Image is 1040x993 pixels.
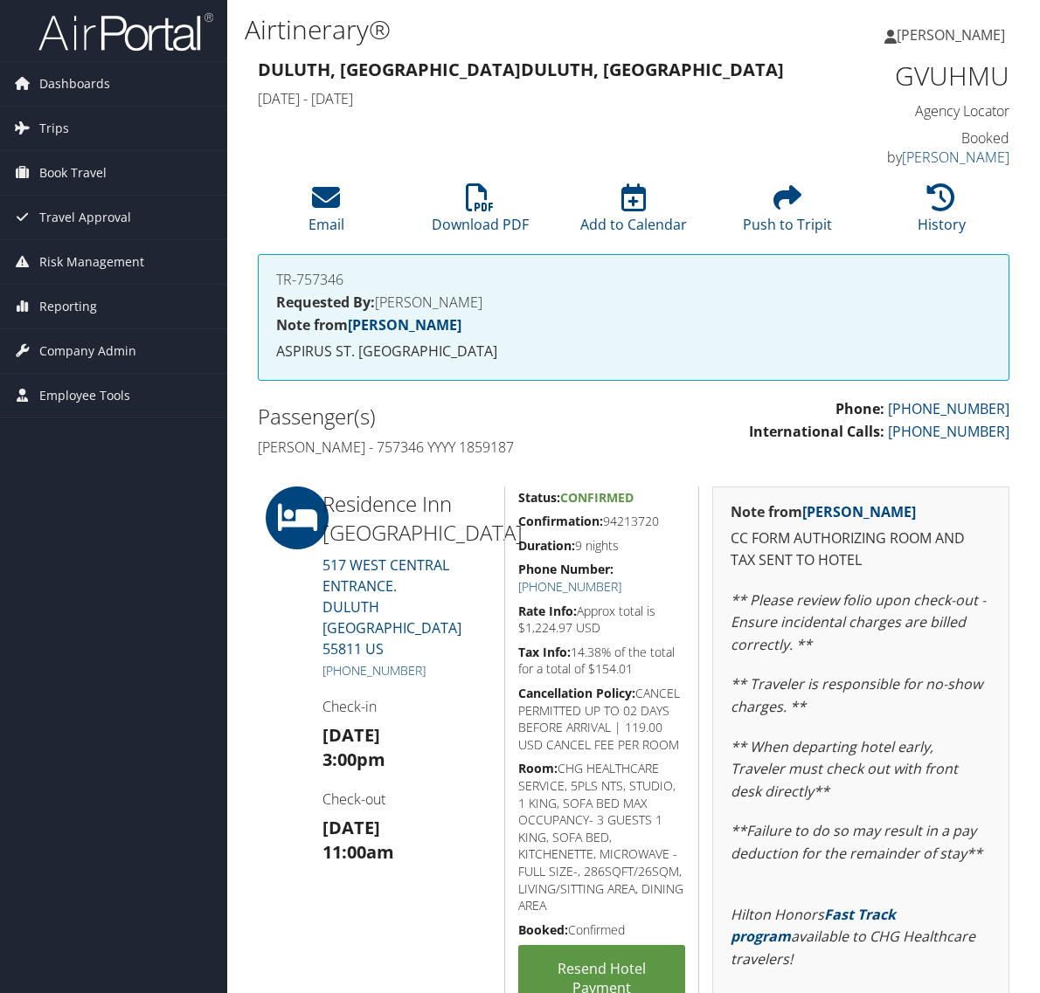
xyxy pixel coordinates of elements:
[432,193,529,235] a: Download PDF
[309,193,344,235] a: Email
[322,697,491,716] h4: Check-in
[731,905,975,969] em: Hilton Honors available to CHG Healthcare travelers!
[322,662,426,679] a: [PHONE_NUMBER]
[518,537,686,555] h5: 9 nights
[39,329,136,373] span: Company Admin
[39,62,110,106] span: Dashboards
[39,374,130,417] span: Employee Tools
[518,644,686,678] h5: 14.38% of the total for a total of $154.01
[39,240,144,284] span: Risk Management
[518,760,558,776] strong: Room:
[276,315,461,334] strong: Note from
[731,737,958,801] em: ** When departing hotel early, Traveler must check out with front desk directly**
[258,89,815,108] h4: [DATE] - [DATE]
[518,561,614,577] strong: Phone Number:
[518,578,621,595] a: [PHONE_NUMBER]
[518,513,686,530] h5: 94213720
[842,128,1010,168] h4: Booked by
[322,555,461,659] a: 517 WEST CENTRAL ENTRANCE.DULUTH [GEOGRAPHIC_DATA] 55811 US
[518,760,686,914] h5: CHG HEALTHCARE SERVICE, 5PLS NTS, STUDIO, 1 KING, SOFA BED MAX OCCUPANCY- 3 GUESTS 1 KING, SOFA B...
[245,11,763,48] h1: Airtinerary®
[276,272,991,286] h4: TR-757346
[842,101,1010,121] h4: Agency Locator
[322,816,380,839] strong: [DATE]
[518,685,686,753] h5: CANCEL PERMITTED UP TO 02 DAYS BEFORE ARRIVAL | 119.00 USD CANCEL FEE PER ROOM
[518,644,571,660] strong: Tax Info:
[580,193,687,235] a: Add to Calendar
[888,422,1009,441] a: [PHONE_NUMBER]
[731,590,986,654] em: ** Please review folio upon check-out - Ensure incidental charges are billed correctly. **
[802,502,916,521] a: [PERSON_NAME]
[518,921,686,939] h5: Confirmed
[39,196,131,239] span: Travel Approval
[38,11,213,52] img: airportal-logo.png
[884,9,1023,61] a: [PERSON_NAME]
[39,285,97,328] span: Reporting
[560,489,634,506] span: Confirmed
[322,748,385,771] strong: 3:00pm
[918,193,966,235] a: History
[842,58,1010,94] h1: GVUHMU
[258,402,621,431] h2: Passenger(s)
[743,193,832,235] a: Push to Tripit
[322,790,491,809] h4: Check-out
[731,674,982,716] em: ** Traveler is responsible for no-show charges. **
[902,148,1009,167] a: [PERSON_NAME]
[39,151,107,195] span: Book Travel
[518,513,603,529] strong: Confirmation:
[897,25,1005,45] span: [PERSON_NAME]
[888,399,1009,418] a: [PHONE_NUMBER]
[731,528,991,572] p: CC FORM AUTHORIZING ROOM AND TAX SENT TO HOTEL
[276,341,991,363] p: ASPIRUS ST. [GEOGRAPHIC_DATA]
[39,107,69,150] span: Trips
[731,502,916,521] strong: Note from
[518,921,568,938] strong: Booked:
[749,422,884,441] strong: International Calls:
[322,840,394,864] strong: 11:00am
[322,723,380,747] strong: [DATE]
[258,438,621,457] h4: [PERSON_NAME] - 757346 YYYY 1859187
[731,821,982,863] em: **Failure to do so may result in a pay deduction for the remainder of stay**
[518,603,577,619] strong: Rate Info:
[258,58,784,81] strong: Duluth, [GEOGRAPHIC_DATA] Duluth, [GEOGRAPHIC_DATA]
[276,295,991,309] h4: [PERSON_NAME]
[322,489,491,548] h2: Residence Inn [GEOGRAPHIC_DATA]
[835,399,884,418] strong: Phone:
[518,489,560,506] strong: Status:
[518,685,635,701] strong: Cancellation Policy:
[348,315,461,334] a: [PERSON_NAME]
[276,293,375,312] strong: Requested By:
[518,537,575,554] strong: Duration:
[518,603,686,637] h5: Approx total is $1,224.97 USD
